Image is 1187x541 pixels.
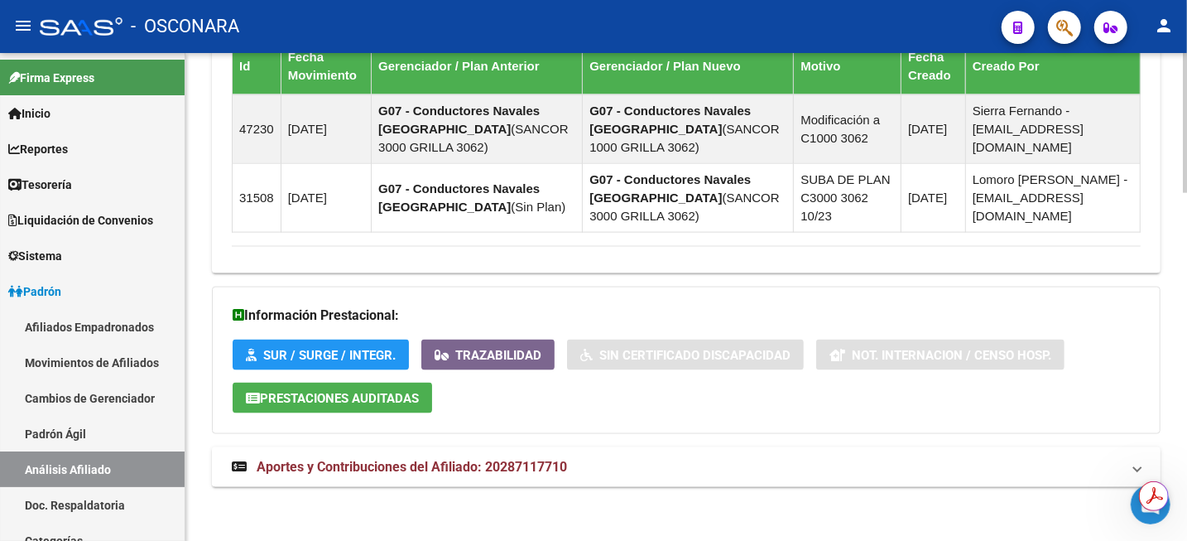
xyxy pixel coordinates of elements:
span: Tesorería [8,176,72,194]
h3: Información Prestacional: [233,304,1140,327]
button: SUR / SURGE / INTEGR. [233,340,409,370]
span: Aportes y Contribuciones del Afiliado: 20287117710 [257,459,567,475]
mat-icon: menu [13,16,33,36]
td: Sierra Fernando - [EMAIL_ADDRESS][DOMAIN_NAME] [965,94,1140,163]
th: Motivo [794,37,901,94]
strong: G07 - Conductores Navales [GEOGRAPHIC_DATA] [378,104,540,136]
button: Prestaciones Auditadas [233,383,432,413]
td: 47230 [233,94,281,163]
iframe: Intercom live chat [1131,485,1170,524]
td: [DATE] [901,163,966,232]
span: Reportes [8,140,68,158]
td: ( ) [583,163,794,232]
span: Liquidación de Convenios [8,211,153,229]
th: Gerenciador / Plan Nuevo [583,37,794,94]
mat-expansion-panel-header: Aportes y Contribuciones del Afiliado: 20287117710 [212,447,1161,487]
span: - OSCONARA [131,8,239,45]
mat-icon: person [1154,16,1174,36]
span: Trazabilidad [455,348,541,363]
span: SANCOR 1000 GRILLA 3062 [589,122,779,154]
td: [DATE] [281,163,371,232]
span: SUR / SURGE / INTEGR. [263,348,396,363]
th: Gerenciador / Plan Anterior [372,37,583,94]
td: Modificación a C1000 3062 [794,94,901,163]
span: Inicio [8,104,50,123]
strong: G07 - Conductores Navales [GEOGRAPHIC_DATA] [589,172,751,205]
span: Sin Plan [515,200,561,214]
span: Sistema [8,247,62,265]
td: SUBA DE PLAN C3000 3062 10/23 [794,163,901,232]
td: ( ) [372,163,583,232]
span: Prestaciones Auditadas [260,391,419,406]
td: ( ) [583,94,794,163]
button: Not. Internacion / Censo Hosp. [816,340,1064,370]
button: Sin Certificado Discapacidad [567,340,804,370]
span: Padrón [8,283,61,301]
td: ( ) [372,94,583,163]
span: Firma Express [8,69,94,87]
span: SANCOR 3000 GRILLA 3062 [378,122,568,154]
th: Creado Por [965,37,1140,94]
span: SANCOR 3000 GRILLA 3062 [589,191,779,223]
span: Not. Internacion / Censo Hosp. [852,348,1051,363]
strong: G07 - Conductores Navales [GEOGRAPHIC_DATA] [378,181,540,214]
td: [DATE] [281,94,371,163]
th: Id [233,37,281,94]
span: Sin Certificado Discapacidad [599,348,791,363]
td: 31508 [233,163,281,232]
strong: G07 - Conductores Navales [GEOGRAPHIC_DATA] [589,104,751,136]
td: [DATE] [901,94,966,163]
td: Lomoro [PERSON_NAME] - [EMAIL_ADDRESS][DOMAIN_NAME] [965,163,1140,232]
th: Fecha Movimiento [281,37,371,94]
th: Fecha Creado [901,37,966,94]
button: Trazabilidad [421,340,555,370]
